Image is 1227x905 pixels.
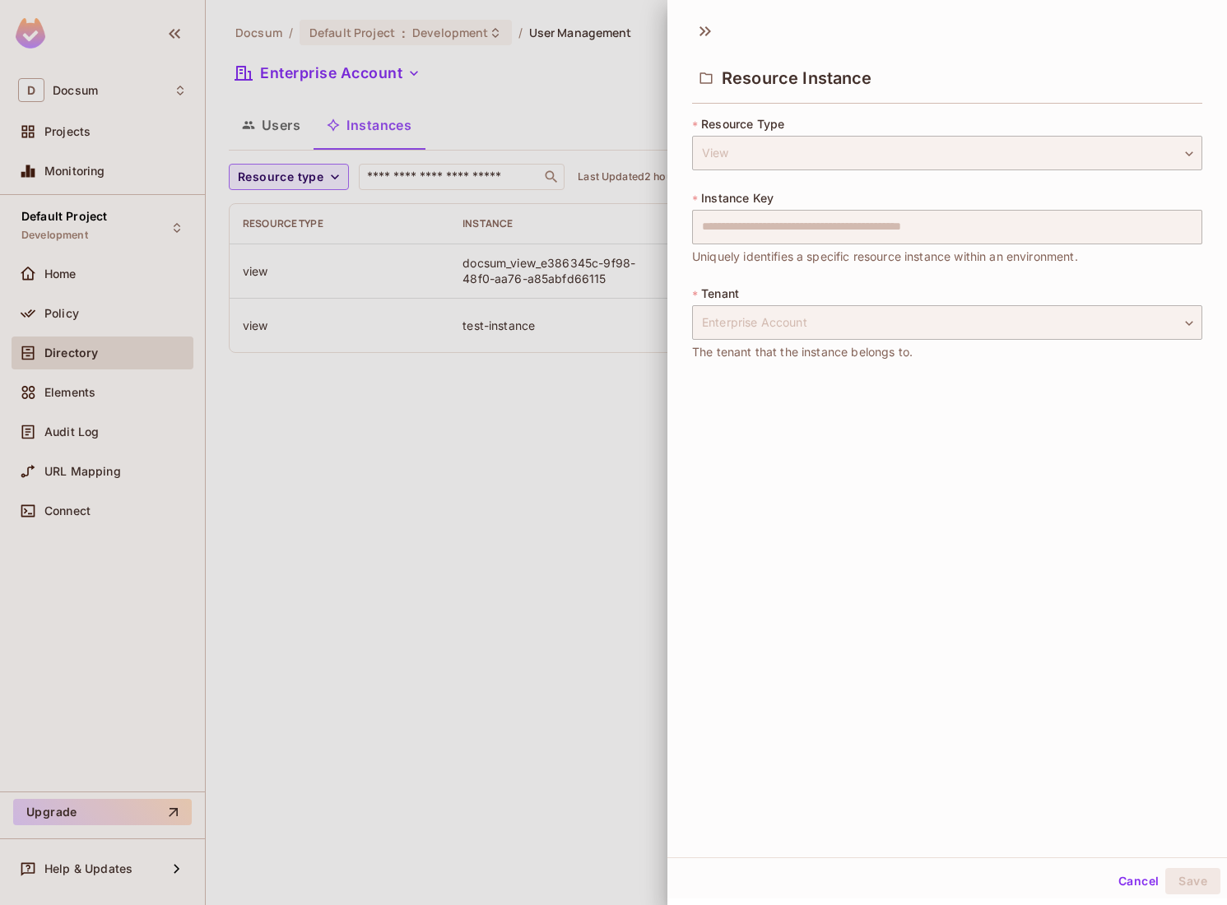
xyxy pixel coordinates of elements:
span: Uniquely identifies a specific resource instance within an environment. [692,248,1078,266]
span: Tenant [701,287,739,300]
button: Cancel [1112,868,1165,894]
div: Enterprise Account [692,305,1202,340]
div: View [692,136,1202,170]
button: Save [1165,868,1220,894]
span: Instance Key [701,192,774,205]
span: Resource Type [701,118,784,131]
span: The tenant that the instance belongs to. [692,343,913,361]
span: Resource Instance [722,68,872,88]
